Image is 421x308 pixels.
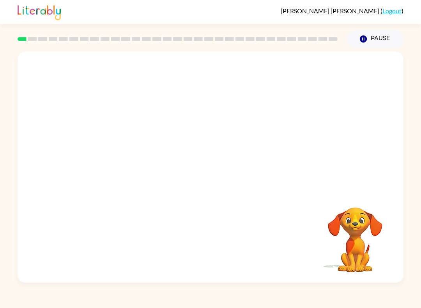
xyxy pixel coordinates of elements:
[382,7,402,14] a: Logout
[281,7,380,14] span: [PERSON_NAME] [PERSON_NAME]
[347,30,403,48] button: Pause
[281,7,403,14] div: ( )
[18,3,61,20] img: Literably
[316,195,394,273] video: Your browser must support playing .mp4 files to use Literably. Please try using another browser.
